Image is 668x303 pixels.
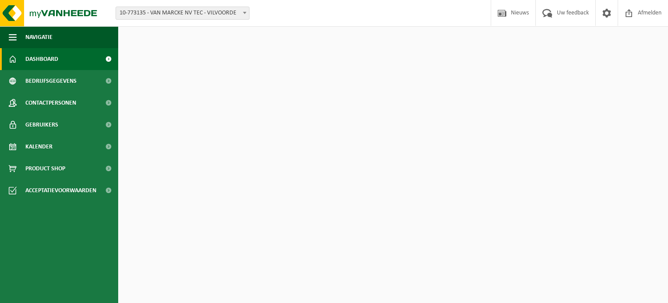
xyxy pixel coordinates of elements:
span: Acceptatievoorwaarden [25,180,96,201]
span: Bedrijfsgegevens [25,70,77,92]
span: 10-773135 - VAN MARCKE NV TEC - VILVOORDE [116,7,250,20]
span: Dashboard [25,48,58,70]
span: Kalender [25,136,53,158]
span: Contactpersonen [25,92,76,114]
span: Navigatie [25,26,53,48]
span: 10-773135 - VAN MARCKE NV TEC - VILVOORDE [116,7,249,19]
span: Gebruikers [25,114,58,136]
span: Product Shop [25,158,65,180]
